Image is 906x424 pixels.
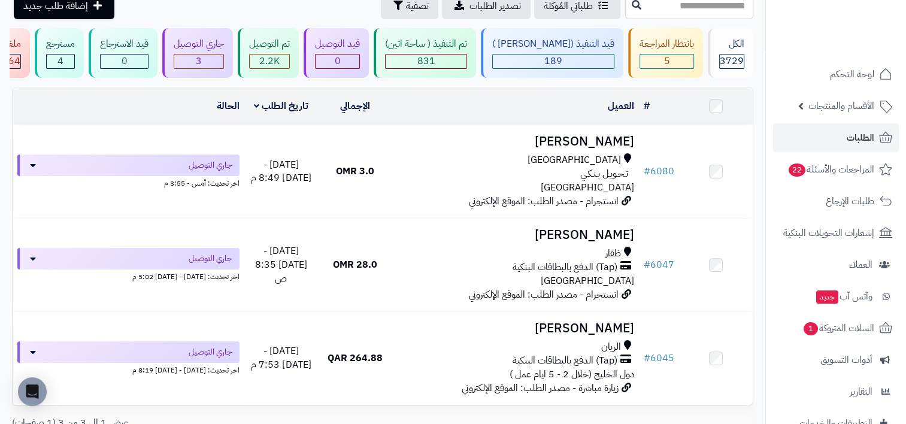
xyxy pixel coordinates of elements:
[397,322,634,335] h3: [PERSON_NAME]
[255,244,307,286] span: [DATE] - [DATE] 8:35 ص
[86,28,160,78] a: قيد الاسترجاع 0
[787,161,874,178] span: المراجعات والأسئلة
[802,320,874,337] span: السلات المتروكة
[251,158,311,186] span: [DATE] - [DATE] 8:49 م
[773,219,899,247] a: إشعارات التحويلات البنكية
[468,287,618,302] span: انستجرام - مصدر الطلب: الموقع الإلكتروني
[626,28,705,78] a: بانتظار المراجعة 5
[100,37,149,51] div: قيد الاسترجاع
[773,314,899,343] a: السلات المتروكة1
[333,258,377,272] span: 28.0 OMR
[719,37,744,51] div: الكل
[509,367,634,381] span: دول الخليج (خلال 2 - 5 ايام عمل )
[643,164,674,178] a: #6080
[340,99,370,113] a: الإجمالي
[820,352,872,368] span: أدوات التسويق
[468,194,618,208] span: انستجرام - مصدر الطلب: الموقع الإلكتروني
[46,37,75,51] div: مسترجع
[773,282,899,311] a: وآتس آبجديد
[160,28,235,78] a: جاري التوصيل 3
[815,288,872,305] span: وآتس آب
[174,54,223,68] div: 3
[640,54,693,68] div: 5
[249,37,290,51] div: تم التوصيل
[773,60,899,89] a: لوحة التحكم
[461,381,618,395] span: زيارة مباشرة - مصدر الطلب: الموقع الإلكتروني
[773,250,899,279] a: العملاء
[328,351,383,365] span: 264.88 QAR
[540,180,634,195] span: [GEOGRAPHIC_DATA]
[189,159,232,171] span: جاري التوصيل
[512,354,617,368] span: (Tap) الدفع بالبطاقات البنكية
[386,54,466,68] div: 831
[101,54,148,68] div: 0
[235,28,301,78] a: تم التوصيل 2.2K
[605,247,620,261] span: ظفار
[720,54,744,68] span: 3729
[2,37,21,51] div: ملغي
[189,346,232,358] span: جاري التوصيل
[640,37,694,51] div: بانتظار المراجعة
[773,187,899,216] a: طلبات الإرجاع
[47,54,74,68] div: 4
[17,176,240,189] div: اخر تحديث: أمس - 3:55 م
[254,99,308,113] a: تاريخ الطلب
[773,377,899,406] a: التقارير
[512,261,617,274] span: (Tap) الدفع بالبطاقات البنكية
[825,30,895,55] img: logo-2.png
[2,54,20,68] span: 464
[705,28,756,78] a: الكل3729
[57,54,63,68] span: 4
[850,383,872,400] span: التقارير
[643,351,674,365] a: #6045
[301,28,371,78] a: قيد التوصيل 0
[664,54,670,68] span: 5
[808,98,874,114] span: الأقسام والمنتجات
[493,54,614,68] div: 189
[544,54,562,68] span: 189
[804,322,818,335] span: 1
[478,28,626,78] a: قيد التنفيذ ([PERSON_NAME] ) 189
[607,99,634,113] a: العميل
[17,363,240,375] div: اخر تحديث: [DATE] - [DATE] 8:19 م
[336,164,374,178] span: 3.0 OMR
[316,54,359,68] div: 0
[580,167,628,181] span: تـحـويـل بـنـكـي
[773,155,899,184] a: المراجعات والأسئلة22
[335,54,341,68] span: 0
[783,225,874,241] span: إشعارات التحويلات البنكية
[527,153,620,167] span: [GEOGRAPHIC_DATA]
[385,37,467,51] div: تم التنفيذ ( ساحة اتين)
[789,163,805,177] span: 22
[417,54,435,68] span: 831
[259,54,280,68] span: 2.2K
[773,123,899,152] a: الطلبات
[18,377,47,406] div: Open Intercom Messenger
[601,340,620,354] span: الريان
[251,344,311,372] span: [DATE] - [DATE] 7:53 م
[643,351,650,365] span: #
[847,129,874,146] span: الطلبات
[250,54,289,68] div: 2233
[830,66,874,83] span: لوحة التحكم
[315,37,360,51] div: قيد التوصيل
[826,193,874,210] span: طلبات الإرجاع
[32,28,86,78] a: مسترجع 4
[849,256,872,273] span: العملاء
[371,28,478,78] a: تم التنفيذ ( ساحة اتين) 831
[773,346,899,374] a: أدوات التسويق
[643,164,650,178] span: #
[217,99,240,113] a: الحالة
[643,258,674,272] a: #6047
[189,253,232,265] span: جاري التوصيل
[17,269,240,282] div: اخر تحديث: [DATE] - [DATE] 5:02 م
[196,54,202,68] span: 3
[816,290,838,304] span: جديد
[174,37,224,51] div: جاري التوصيل
[540,274,634,288] span: [GEOGRAPHIC_DATA]
[643,258,650,272] span: #
[643,99,649,113] a: #
[397,135,634,149] h3: [PERSON_NAME]
[122,54,128,68] span: 0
